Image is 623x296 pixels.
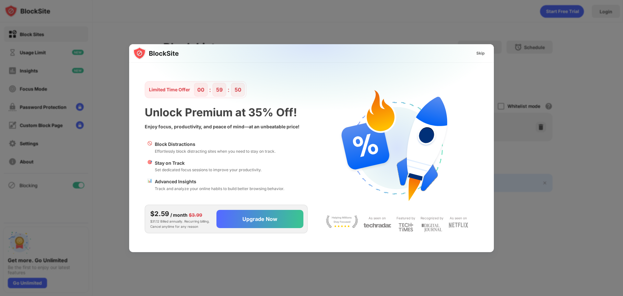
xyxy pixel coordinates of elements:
[242,216,277,222] div: Upgrade Now
[450,215,467,221] div: As seen on
[421,215,444,221] div: Recognized by
[189,212,202,219] div: $3.99
[398,223,413,232] img: light-techtimes.svg
[363,223,391,228] img: light-techradar.svg
[170,212,188,219] div: / month
[150,209,169,219] div: $2.59
[147,178,152,192] div: 📊
[326,215,358,228] img: light-stay-focus.svg
[369,215,386,221] div: As seen on
[449,223,468,228] img: light-netflix.svg
[155,186,284,192] div: Track and analyze your online habits to build better browsing behavior.
[476,50,485,57] div: Skip
[155,178,284,185] div: Advanced Insights
[397,215,415,221] div: Featured by
[150,209,211,229] div: $31.12 Billed annually. Recurring billing. Cancel anytime for any reason
[133,44,498,173] img: gradient.svg
[421,223,442,233] img: light-digital-journal.svg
